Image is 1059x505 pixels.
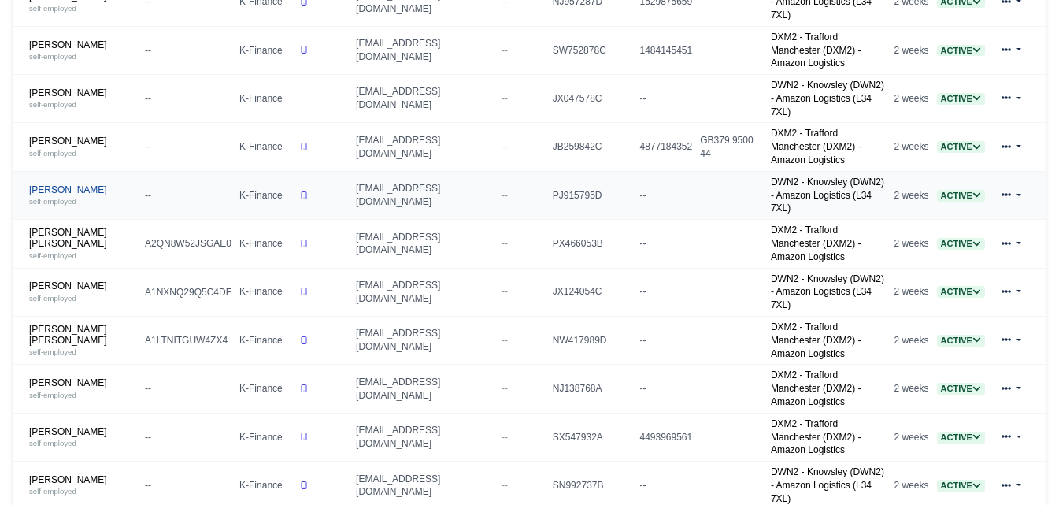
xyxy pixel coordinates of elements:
[502,480,508,491] span: --
[549,123,636,171] td: JB259842C
[502,45,508,56] span: --
[141,268,235,316] td: A1NXNQ29Q5C4DF
[352,268,498,316] td: [EMAIL_ADDRESS][DOMAIN_NAME]
[549,365,636,413] td: NJ138768A
[352,171,498,219] td: [EMAIL_ADDRESS][DOMAIN_NAME]
[937,93,985,105] span: Active
[549,171,636,219] td: PJ915795D
[29,251,76,260] small: self-employed
[29,4,76,13] small: self-employed
[29,39,137,62] a: [PERSON_NAME] self-employed
[141,75,235,123] td: --
[937,190,985,201] a: Active
[771,225,861,262] a: DXM2 - Trafford Manchester (DXM2) - Amazon Logistics
[235,123,295,171] td: K-Finance
[29,439,76,447] small: self-employed
[891,171,933,219] td: 2 weeks
[235,220,295,268] td: K-Finance
[235,26,295,74] td: K-Finance
[937,45,985,56] a: Active
[352,123,498,171] td: [EMAIL_ADDRESS][DOMAIN_NAME]
[635,26,696,74] td: 1484145451
[502,238,508,249] span: --
[937,238,985,249] a: Active
[891,220,933,268] td: 2 weeks
[635,317,696,365] td: --
[141,365,235,413] td: --
[29,227,137,261] a: [PERSON_NAME] [PERSON_NAME] self-employed
[771,418,861,456] a: DXM2 - Trafford Manchester (DXM2) - Amazon Logistics
[502,383,508,394] span: --
[235,413,295,461] td: K-Finance
[549,413,636,461] td: SX547932A
[235,75,295,123] td: K-Finance
[235,365,295,413] td: K-Finance
[29,87,137,110] a: [PERSON_NAME] self-employed
[549,268,636,316] td: JX124054C
[29,149,76,158] small: self-employed
[141,317,235,365] td: A1LTNITGUW4ZX4
[502,190,508,201] span: --
[235,268,295,316] td: K-Finance
[29,426,137,449] a: [PERSON_NAME] self-employed
[635,413,696,461] td: 4493969561
[29,324,137,358] a: [PERSON_NAME] [PERSON_NAME] self-employed
[502,93,508,104] span: --
[635,75,696,123] td: --
[29,294,76,303] small: self-employed
[29,197,76,206] small: self-employed
[29,377,137,400] a: [PERSON_NAME] self-employed
[771,273,884,311] a: DWN2 - Knowsley (DWN2) - Amazon Logistics (L34 7XL)
[352,413,498,461] td: [EMAIL_ADDRESS][DOMAIN_NAME]
[29,487,76,496] small: self-employed
[141,26,235,74] td: --
[776,322,1059,505] iframe: Chat Widget
[549,26,636,74] td: SW752878C
[29,184,137,207] a: [PERSON_NAME] self-employed
[549,220,636,268] td: PX466053B
[937,238,985,250] span: Active
[352,75,498,123] td: [EMAIL_ADDRESS][DOMAIN_NAME]
[29,474,137,497] a: [PERSON_NAME] self-employed
[771,466,884,504] a: DWN2 - Knowsley (DWN2) - Amazon Logistics (L34 7XL)
[235,171,295,219] td: K-Finance
[771,32,861,69] a: DXM2 - Trafford Manchester (DXM2) - Amazon Logistics
[891,268,933,316] td: 2 weeks
[29,391,76,399] small: self-employed
[29,347,76,356] small: self-employed
[141,413,235,461] td: --
[549,317,636,365] td: NW417989D
[937,93,985,104] a: Active
[141,220,235,268] td: A2QN8W52JSGAE0
[141,123,235,171] td: --
[502,432,508,443] span: --
[771,128,861,165] a: DXM2 - Trafford Manchester (DXM2) - Amazon Logistics
[771,80,884,117] a: DWN2 - Knowsley (DWN2) - Amazon Logistics (L34 7XL)
[635,123,696,171] td: 4877184352
[891,123,933,171] td: 2 weeks
[635,171,696,219] td: --
[352,26,498,74] td: [EMAIL_ADDRESS][DOMAIN_NAME]
[29,52,76,61] small: self-employed
[771,176,884,214] a: DWN2 - Knowsley (DWN2) - Amazon Logistics (L34 7XL)
[29,136,137,158] a: [PERSON_NAME] self-employed
[352,365,498,413] td: [EMAIL_ADDRESS][DOMAIN_NAME]
[891,26,933,74] td: 2 weeks
[635,220,696,268] td: --
[502,335,508,346] span: --
[937,286,985,298] span: Active
[771,321,861,359] a: DXM2 - Trafford Manchester (DXM2) - Amazon Logistics
[352,220,498,268] td: [EMAIL_ADDRESS][DOMAIN_NAME]
[29,100,76,109] small: self-employed
[352,317,498,365] td: [EMAIL_ADDRESS][DOMAIN_NAME]
[635,268,696,316] td: --
[29,280,137,303] a: [PERSON_NAME] self-employed
[937,141,985,153] span: Active
[937,45,985,57] span: Active
[502,286,508,297] span: --
[635,365,696,413] td: --
[235,317,295,365] td: K-Finance
[891,75,933,123] td: 2 weeks
[891,317,933,365] td: 2 weeks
